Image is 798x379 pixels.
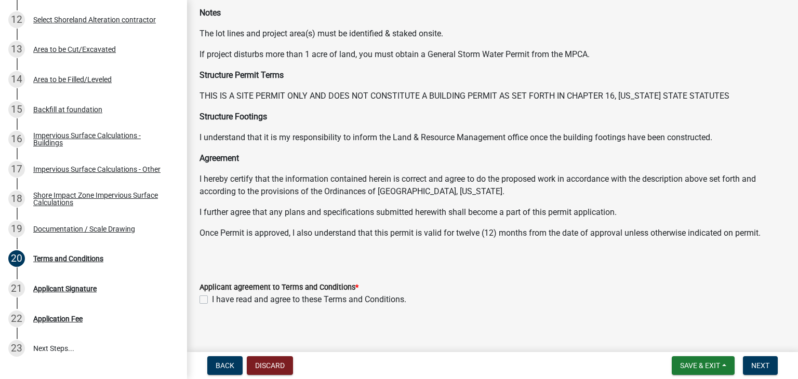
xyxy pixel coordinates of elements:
label: I have read and agree to these Terms and Conditions. [212,293,406,306]
div: Shore Impact Zone Impervious Surface Calculations [33,192,170,206]
button: Next [743,356,778,375]
span: Back [216,361,234,370]
div: 21 [8,280,25,297]
div: 18 [8,191,25,207]
div: 17 [8,161,25,178]
div: 12 [8,11,25,28]
strong: Notes [199,8,221,18]
button: Save & Exit [672,356,735,375]
div: Application Fee [33,315,83,322]
div: Applicant Signature [33,285,97,292]
p: If project disturbs more than 1 acre of land, you must obtain a General Storm Water Permit from t... [199,48,786,61]
div: 22 [8,310,25,327]
div: Area to be Filled/Leveled [33,76,112,83]
div: 13 [8,41,25,58]
button: Back [207,356,243,375]
p: I understand that it is my responsibility to inform the Land & Resource Management office once th... [199,131,786,144]
p: I hereby certify that the information contained herein is correct and agree to do the proposed wo... [199,173,786,198]
div: Documentation / Scale Drawing [33,225,135,233]
p: The lot lines and project area(s) must be identified & staked onsite. [199,28,786,40]
div: Area to be Cut/Excavated [33,46,116,53]
strong: Structure Footings [199,112,267,121]
div: 15 [8,101,25,118]
div: 20 [8,250,25,267]
strong: Structure Permit Terms [199,70,284,80]
strong: Agreement [199,153,239,163]
div: Backfill at foundation [33,106,102,113]
p: Once Permit is approved, I also understand that this permit is valid for twelve (12) months from ... [199,227,786,239]
label: Applicant agreement to Terms and Conditions [199,284,358,291]
span: Save & Exit [680,361,720,370]
div: Impervious Surface Calculations - Buildings [33,132,170,146]
div: Terms and Conditions [33,255,103,262]
div: 19 [8,221,25,237]
p: THIS IS A SITE PERMIT ONLY AND DOES NOT CONSTITUTE A BUILDING PERMIT AS SET FORTH IN CHAPTER 16, ... [199,90,786,102]
div: Select Shoreland Alteration contractor [33,16,156,23]
div: 23 [8,340,25,357]
div: 14 [8,71,25,88]
p: I further agree that any plans and specifications submitted herewith shall become a part of this ... [199,206,786,219]
button: Discard [247,356,293,375]
div: Impervious Surface Calculations - Other [33,166,161,173]
span: Next [751,361,769,370]
div: 16 [8,131,25,147]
